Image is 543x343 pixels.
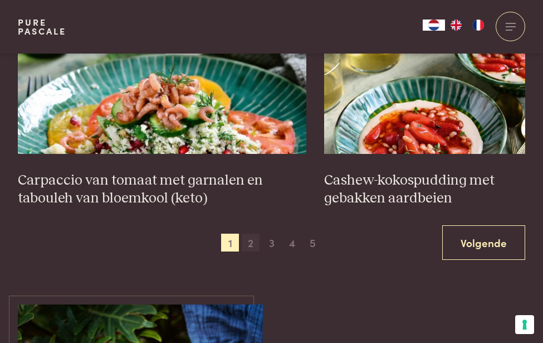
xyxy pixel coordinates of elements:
h3: Carpaccio van tomaat met garnalen en tabouleh van bloemkool (keto) [18,172,306,207]
span: 1 [221,234,239,252]
ul: Language list [445,20,490,31]
button: Uw voorkeuren voor toestemming voor trackingtechnologieën [515,315,534,334]
a: EN [445,20,467,31]
span: 3 [263,234,281,252]
a: NL [423,20,445,31]
div: Language [423,20,445,31]
a: PurePascale [18,18,66,36]
span: 2 [242,234,260,252]
span: 4 [283,234,301,252]
h3: Cashew-kokospudding met gebakken aardbeien [324,172,525,207]
aside: Language selected: Nederlands [423,20,490,31]
a: FR [467,20,490,31]
a: Volgende [442,225,525,260]
span: 5 [304,234,322,252]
